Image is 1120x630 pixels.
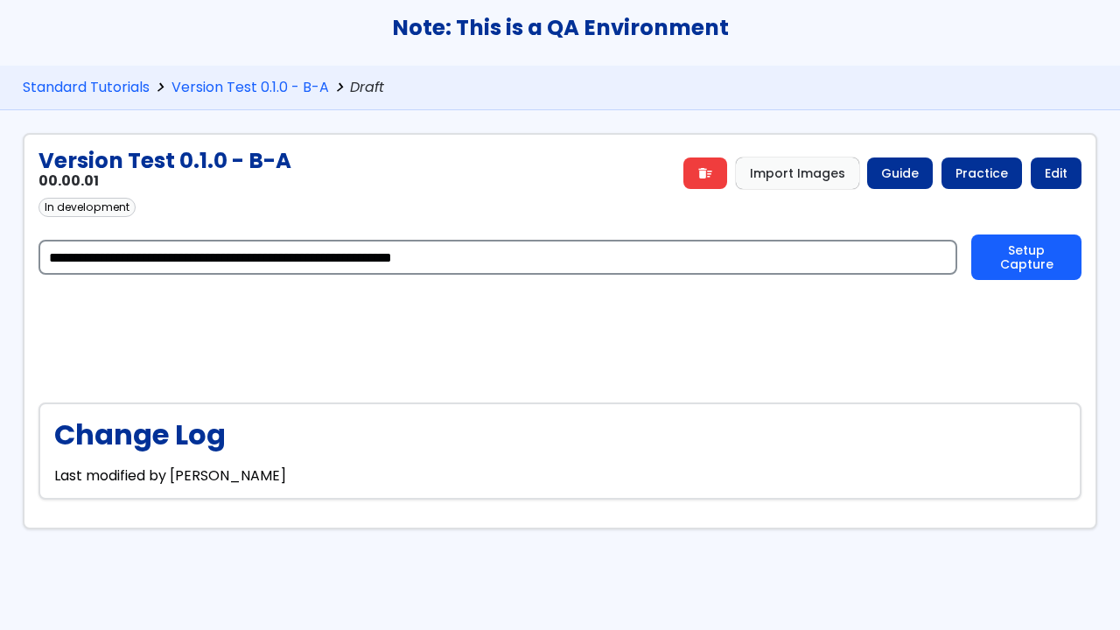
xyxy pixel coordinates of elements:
[350,80,388,96] span: Draft
[38,173,291,189] h3: 00.00.01
[171,80,329,96] a: Version Test 0.1.0 - B-A
[38,402,1081,500] div: Last modified by [PERSON_NAME]
[1031,157,1081,189] a: Edit
[941,157,1022,189] a: Practice
[38,149,291,173] h2: Version Test 0.1.0 - B-A
[683,157,727,189] a: delete_sweep
[150,80,171,96] span: chevron_right
[329,80,351,96] span: chevron_right
[736,157,859,189] button: Import Images
[54,418,1066,451] h2: Change Log
[971,234,1081,280] button: Setup Capture
[23,80,150,96] a: Standard Tutorials
[697,166,713,180] span: delete_sweep
[38,198,136,217] div: In development
[867,157,933,189] a: Guide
